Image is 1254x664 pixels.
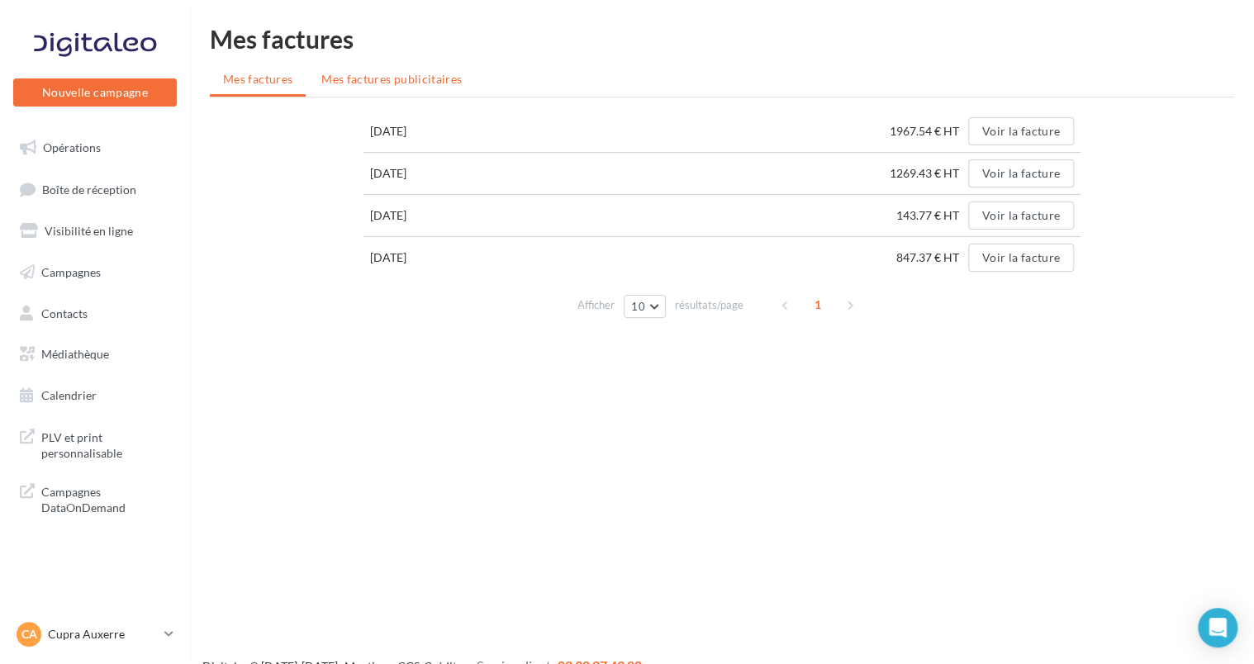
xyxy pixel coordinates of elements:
[968,159,1074,187] button: Voir la facture
[10,337,180,372] a: Médiathèque
[890,124,966,138] span: 1967.54 € HT
[10,214,180,249] a: Visibilité en ligne
[41,306,88,320] span: Contacts
[21,626,37,643] span: CA
[13,78,177,107] button: Nouvelle campagne
[968,202,1074,230] button: Voir la facture
[896,250,966,264] span: 847.37 € HT
[41,426,170,462] span: PLV et print personnalisable
[48,626,158,643] p: Cupra Auxerre
[10,296,180,331] a: Contacts
[45,224,133,238] span: Visibilité en ligne
[210,26,1234,51] h1: Mes factures
[968,244,1074,272] button: Voir la facture
[10,172,180,207] a: Boîte de réception
[363,237,495,279] td: [DATE]
[363,195,495,237] td: [DATE]
[43,140,101,154] span: Opérations
[10,420,180,468] a: PLV et print personnalisable
[10,130,180,165] a: Opérations
[321,72,462,86] span: Mes factures publicitaires
[805,292,831,318] span: 1
[1198,608,1237,647] div: Open Intercom Messenger
[968,117,1074,145] button: Voir la facture
[10,378,180,413] a: Calendrier
[41,481,170,516] span: Campagnes DataOnDemand
[890,166,966,180] span: 1269.43 € HT
[577,297,615,313] span: Afficher
[10,474,180,523] a: Campagnes DataOnDemand
[896,208,966,222] span: 143.77 € HT
[41,388,97,402] span: Calendrier
[363,111,495,153] td: [DATE]
[675,297,743,313] span: résultats/page
[41,265,101,279] span: Campagnes
[10,255,180,290] a: Campagnes
[631,300,645,313] span: 10
[13,619,177,650] a: CA Cupra Auxerre
[42,182,136,196] span: Boîte de réception
[624,295,666,318] button: 10
[363,153,495,195] td: [DATE]
[41,347,109,361] span: Médiathèque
